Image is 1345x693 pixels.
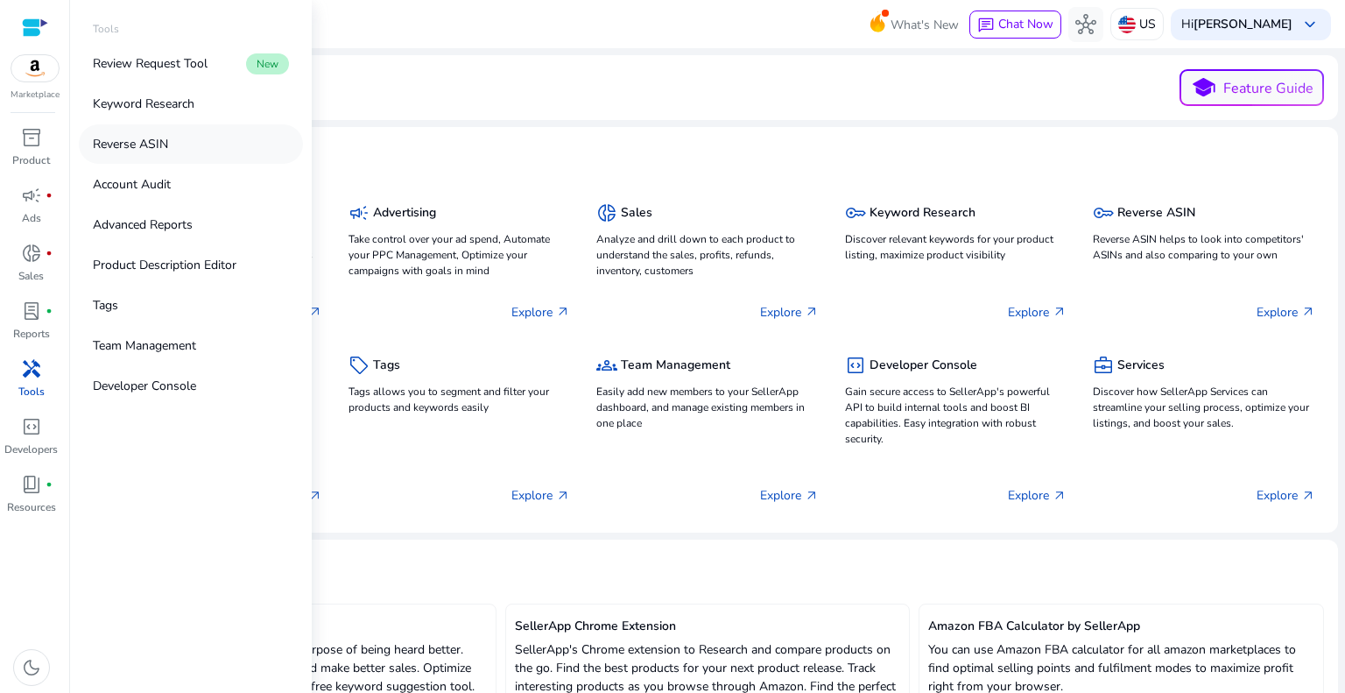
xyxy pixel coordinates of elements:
button: chatChat Now [969,11,1061,39]
p: Analyze and drill down to each product to understand the sales, profits, refunds, inventory, cust... [596,231,819,279]
span: chat [977,17,995,34]
span: fiber_manual_record [46,250,53,257]
p: Discover relevant keywords for your product listing, maximize product visibility [845,231,1067,263]
p: US [1139,9,1156,39]
span: school [1191,75,1216,101]
img: us.svg [1118,16,1136,33]
p: Discover how SellerApp Services can streamline your selling process, optimize your listings, and ... [1093,384,1315,431]
p: Gain secure access to SellerApp's powerful API to build internal tools and boost BI capabilities.... [845,384,1067,447]
span: lab_profile [21,301,42,322]
span: code_blocks [845,355,866,376]
span: groups [596,355,617,376]
span: arrow_outward [556,305,570,319]
span: sell [349,355,370,376]
p: Account Audit [93,175,171,194]
p: Product Description Editor [93,256,236,274]
span: New [246,53,289,74]
span: business_center [1093,355,1114,376]
p: Tools [93,21,119,37]
button: hub [1068,7,1103,42]
p: Tags allows you to segment and filter your products and keywords easily [349,384,571,415]
span: arrow_outward [1053,489,1067,503]
span: dark_mode [21,657,42,678]
p: Explore [760,486,819,505]
h5: Services [1117,358,1165,373]
span: hub [1075,14,1096,35]
p: Developer Console [93,377,196,395]
span: keyboard_arrow_down [1299,14,1320,35]
span: arrow_outward [556,489,570,503]
h5: Keyword Research [870,206,975,221]
span: arrow_outward [308,305,322,319]
span: code_blocks [21,416,42,437]
p: Explore [511,486,570,505]
p: Tools [18,384,45,400]
p: Reports [13,326,50,342]
span: key [1093,202,1114,223]
h5: Developer Console [870,358,977,373]
h5: Advertising [373,206,436,221]
span: handyman [21,358,42,379]
p: Marketplace [11,88,60,102]
p: Feature Guide [1223,78,1313,99]
h5: Team Management [621,358,730,373]
span: fiber_manual_record [46,192,53,199]
p: Hi [1181,18,1292,31]
span: Chat Now [998,16,1053,32]
p: Easily add new members to your SellerApp dashboard, and manage existing members in one place [596,384,819,431]
span: key [845,202,866,223]
span: What's New [891,10,959,40]
span: arrow_outward [805,489,819,503]
p: Advanced Reports [93,216,193,234]
p: Explore [1257,303,1315,322]
span: arrow_outward [1301,489,1315,503]
p: Team Management [93,336,196,355]
span: arrow_outward [805,305,819,319]
p: Explore [760,303,819,322]
h5: Reverse ASIN [1117,206,1195,221]
p: Review Request Tool [93,54,208,73]
span: campaign [21,185,42,206]
p: Keyword Research [93,95,194,113]
span: fiber_manual_record [46,308,53,315]
p: Developers [4,442,58,457]
span: fiber_manual_record [46,481,53,488]
span: arrow_outward [1301,305,1315,319]
span: arrow_outward [308,489,322,503]
span: donut_small [21,243,42,264]
span: arrow_outward [1053,305,1067,319]
span: book_4 [21,474,42,495]
b: [PERSON_NAME] [1194,16,1292,32]
p: Explore [1257,486,1315,505]
h5: Tags [373,358,400,373]
p: Resources [7,499,56,515]
p: Reverse ASIN [93,135,168,153]
h5: Sales [621,206,652,221]
h5: Amazon FBA Calculator by SellerApp [928,619,1314,634]
p: Explore [1008,303,1067,322]
p: Sales [18,268,44,284]
p: Product [12,152,50,168]
span: donut_small [596,202,617,223]
button: schoolFeature Guide [1180,69,1324,106]
img: amazon.svg [11,55,59,81]
span: inventory_2 [21,127,42,148]
p: Tags [93,296,118,315]
p: Ads [22,210,41,226]
span: campaign [349,202,370,223]
p: Explore [1008,486,1067,505]
p: Explore [511,303,570,322]
h5: SellerApp Chrome Extension [515,619,901,634]
p: Reverse ASIN helps to look into competitors' ASINs and also comparing to your own [1093,231,1315,263]
p: Take control over your ad spend, Automate your PPC Management, Optimize your campaigns with goals... [349,231,571,279]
